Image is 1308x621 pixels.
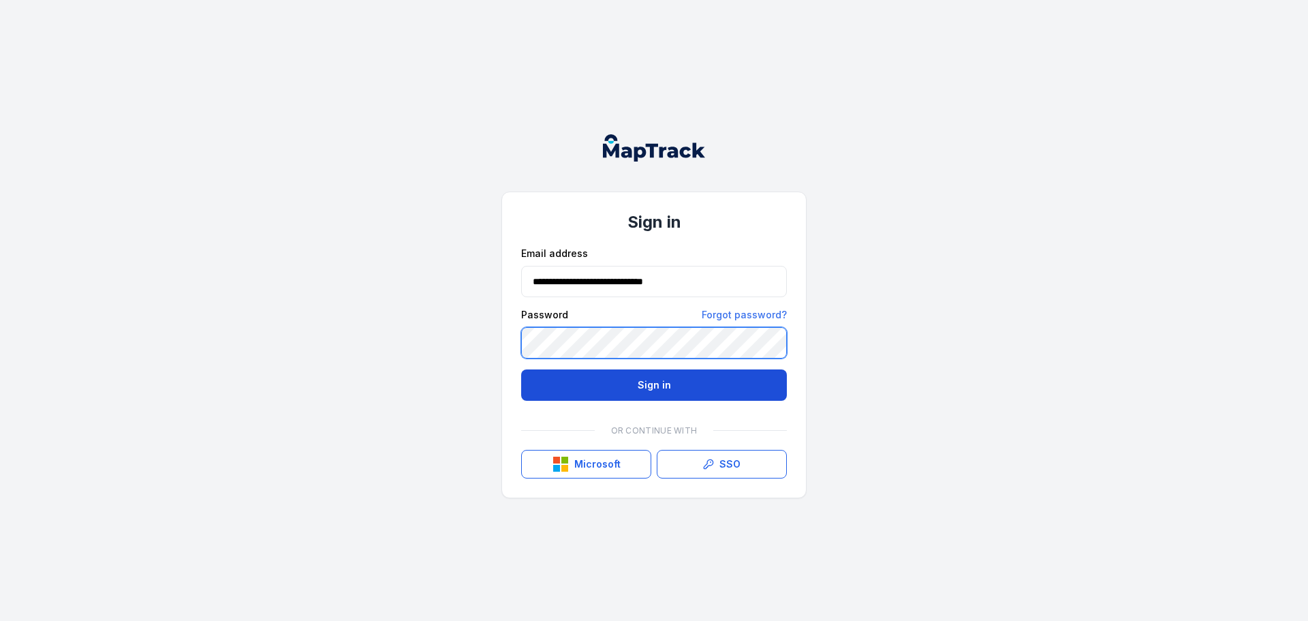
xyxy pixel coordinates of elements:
[521,369,787,401] button: Sign in
[521,308,568,322] label: Password
[521,450,651,479] button: Microsoft
[702,308,787,322] a: Forgot password?
[521,417,787,444] div: Or continue with
[657,450,787,479] a: SSO
[581,134,727,162] nav: Global
[521,211,787,233] h1: Sign in
[521,247,588,260] label: Email address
